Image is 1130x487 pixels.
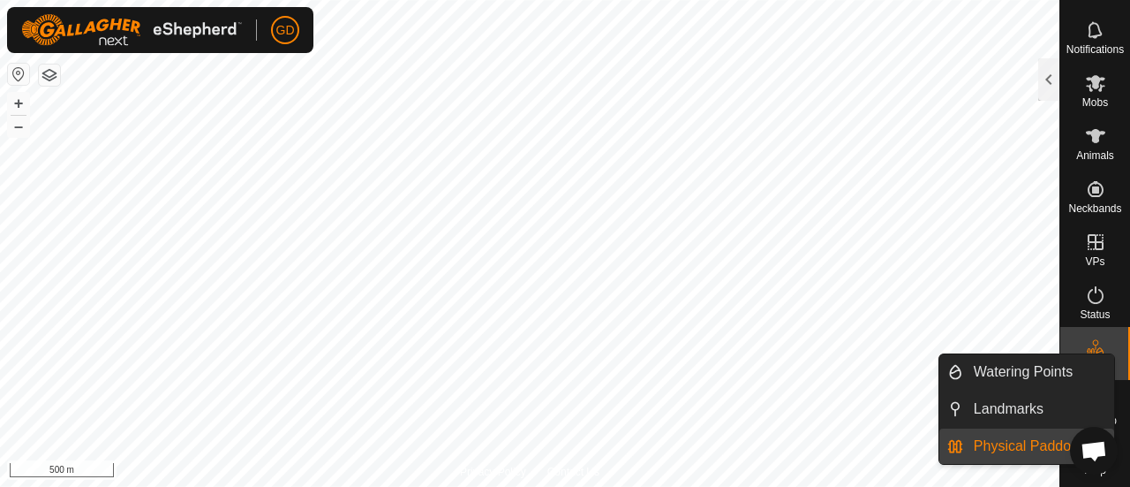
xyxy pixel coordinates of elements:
[8,64,29,85] button: Reset Map
[939,354,1114,390] li: Watering Points
[1066,44,1124,55] span: Notifications
[1082,97,1108,108] span: Mobs
[276,21,295,40] span: GD
[939,429,1114,464] li: Physical Paddocks
[963,354,1114,390] a: Watering Points
[8,116,29,137] button: –
[21,14,242,46] img: Gallagher Logo
[1073,415,1117,426] span: Heatmap
[939,392,1114,427] li: Landmarks
[963,429,1114,464] a: Physical Paddocks
[8,93,29,114] button: +
[460,464,526,480] a: Privacy Policy
[547,464,599,480] a: Contact Us
[1080,309,1110,320] span: Status
[1085,256,1104,267] span: VPs
[1068,203,1121,214] span: Neckbands
[1084,465,1106,476] span: Help
[1076,150,1114,161] span: Animals
[1070,427,1118,475] div: Open chat
[974,436,1092,457] span: Physical Paddocks
[974,361,1073,383] span: Watering Points
[974,399,1043,420] span: Landmarks
[39,65,60,86] button: Map Layers
[963,392,1114,427] a: Landmarks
